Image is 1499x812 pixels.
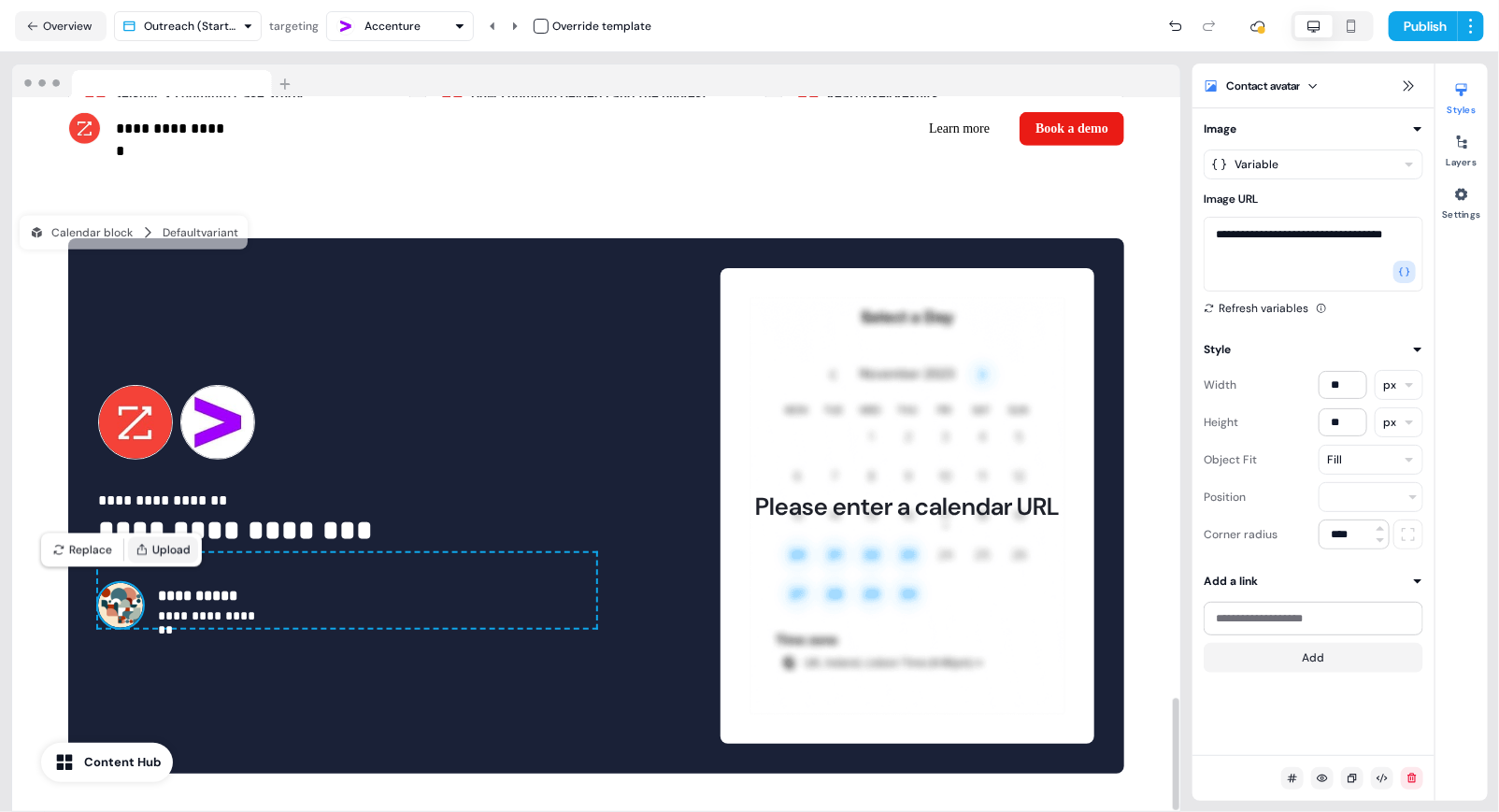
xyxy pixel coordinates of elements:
button: Add a link [1204,572,1423,591]
button: Content Hub [41,743,173,782]
button: Add [1204,643,1423,673]
div: Height [1204,407,1238,437]
div: px [1383,413,1396,432]
div: Position [1204,482,1246,512]
button: Settings [1435,179,1488,221]
button: Image [1204,120,1423,138]
div: Image [1204,120,1236,138]
div: Calendar block [29,223,133,242]
button: Replace [45,537,120,563]
div: Contact avatar [1226,77,1300,95]
div: Style [1204,340,1231,359]
div: Outreach (Starter) [144,17,236,36]
div: Variable [1235,155,1278,174]
div: Default variant [163,223,238,242]
div: Object Fit [1204,445,1257,475]
div: Content Hub [84,753,162,772]
div: px [1383,376,1396,394]
div: targeting [269,17,319,36]
button: Learn more [914,112,1005,146]
div: Please enter a calendar URL [756,491,1060,521]
button: Upload [128,537,198,563]
div: Accenture [364,17,421,36]
label: Image URL [1204,192,1258,207]
button: Fill [1319,445,1423,475]
button: Accenture [326,11,474,41]
div: Corner radius [1204,520,1278,549]
div: Learn moreBook a demo [604,112,1124,146]
button: Book a demo [1020,112,1124,146]
div: Width [1204,370,1236,400]
button: Style [1204,340,1423,359]
img: Browser topbar [12,64,299,98]
div: Add a link [1204,572,1258,591]
div: Override template [552,17,651,36]
button: Styles [1435,75,1488,116]
div: Fill [1327,450,1342,469]
img: Contact avatar [98,583,143,628]
button: Overview [15,11,107,41]
div: CalendlyPlease enter a calendar URL [721,268,1094,744]
button: Layers [1435,127,1488,168]
button: Publish [1389,11,1458,41]
button: Refresh variables [1204,299,1308,318]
